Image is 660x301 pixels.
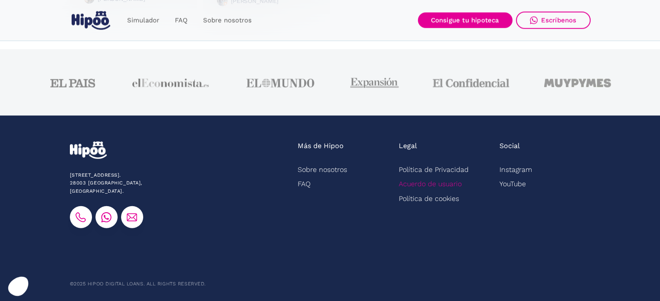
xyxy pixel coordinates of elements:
a: Escríbenos [516,12,591,29]
a: Consigue tu hipoteca [418,13,512,28]
div: Escríbenos [541,16,577,24]
div: ©2025 Hipoo Digital Loans. All rights reserved. [70,280,206,288]
a: Sobre nosotros [195,12,259,29]
a: Política de Privacidad [399,162,469,177]
a: Sobre nosotros [298,162,347,177]
a: YouTube [499,177,526,191]
a: FAQ [298,177,311,191]
div: Legal [399,142,417,151]
a: home [70,8,112,33]
div: Social [499,142,520,151]
a: Simulador [119,12,167,29]
div: [STREET_ADDRESS]. 28003 [GEOGRAPHIC_DATA], [GEOGRAPHIC_DATA]. [70,172,196,195]
div: Más de Hipoo [298,142,344,151]
a: Política de cookies [399,191,459,206]
a: Acuerdo de usuario [399,177,462,191]
a: FAQ [167,12,195,29]
a: Instagram [499,162,532,177]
